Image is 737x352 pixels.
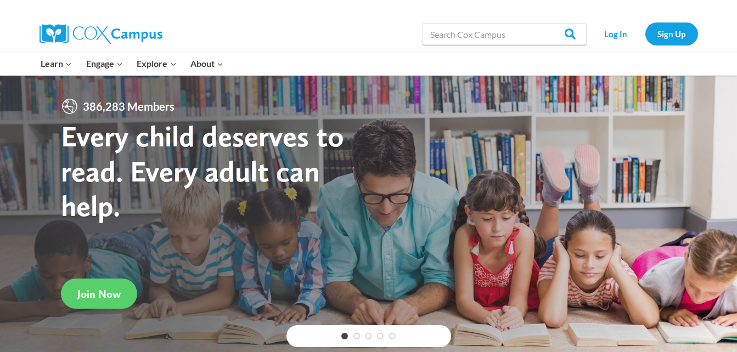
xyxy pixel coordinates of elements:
span: About [190,56,223,71]
img: Cox Campus [40,24,162,44]
span: Learn [41,56,72,71]
span: Explore [137,56,176,71]
span: 386,283 Members [78,98,179,115]
span: Engage [86,56,123,71]
a: 3 [365,333,372,339]
a: Join Now [61,279,137,309]
a: Log In [592,22,640,45]
input: Search Cox Campus [422,23,587,45]
nav: Primary Navigation [34,52,230,75]
a: 1 [341,333,348,339]
span: Join Now [77,287,121,300]
a: 5 [389,333,396,339]
a: 2 [353,333,360,339]
a: Sign Up [645,22,698,45]
strong: Every child deserves to read. Every adult can help. [61,118,344,223]
a: 4 [377,333,384,339]
nav: Secondary Navigation [592,22,698,45]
